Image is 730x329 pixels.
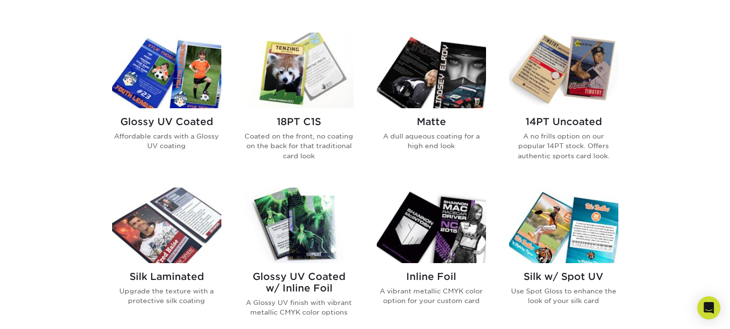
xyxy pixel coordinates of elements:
p: Use Spot Gloss to enhance the look of your silk card [509,286,618,306]
img: Glossy UV Coated w/ Inline Foil Trading Cards [244,188,354,263]
img: Silk Laminated Trading Cards [112,188,221,263]
p: A no frills option on our popular 14PT stock. Offers authentic sports card look. [509,131,618,161]
img: Matte Trading Cards [377,33,486,108]
h2: 18PT C1S [244,116,354,127]
a: 18PT C1S Trading Cards 18PT C1S Coated on the front, no coating on the back for that traditional ... [244,33,354,176]
img: 14PT Uncoated Trading Cards [509,33,618,108]
img: 18PT C1S Trading Cards [244,33,354,108]
h2: Glossy UV Coated w/ Inline Foil [244,271,354,294]
div: Open Intercom Messenger [697,296,720,319]
p: Affordable cards with a Glossy UV coating [112,131,221,151]
a: 14PT Uncoated Trading Cards 14PT Uncoated A no frills option on our popular 14PT stock. Offers au... [509,33,618,176]
h2: 14PT Uncoated [509,116,618,127]
img: Glossy UV Coated Trading Cards [112,33,221,108]
p: A dull aqueous coating for a high end look [377,131,486,151]
p: A vibrant metallic CMYK color option for your custom card [377,286,486,306]
h2: Inline Foil [377,271,486,282]
p: Upgrade the texture with a protective silk coating [112,286,221,306]
h2: Glossy UV Coated [112,116,221,127]
p: A Glossy UV finish with vibrant metallic CMYK color options [244,298,354,317]
img: Inline Foil Trading Cards [377,188,486,263]
h2: Silk Laminated [112,271,221,282]
h2: Matte [377,116,486,127]
a: Glossy UV Coated Trading Cards Glossy UV Coated Affordable cards with a Glossy UV coating [112,33,221,176]
a: Matte Trading Cards Matte A dull aqueous coating for a high end look [377,33,486,176]
img: Silk w/ Spot UV Trading Cards [509,188,618,263]
h2: Silk w/ Spot UV [509,271,618,282]
p: Coated on the front, no coating on the back for that traditional card look [244,131,354,161]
